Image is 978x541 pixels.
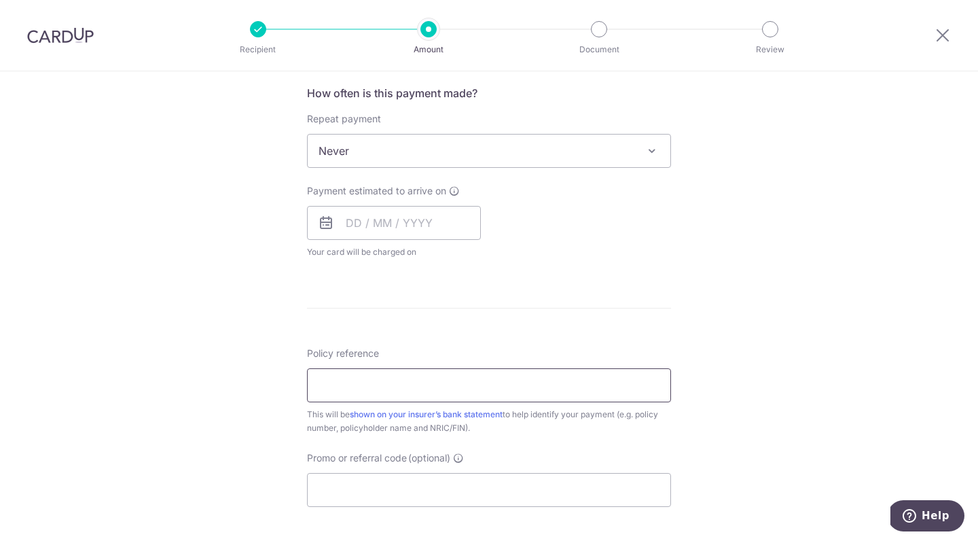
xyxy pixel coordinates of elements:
span: Payment estimated to arrive on [307,184,446,198]
img: CardUp [27,27,94,43]
span: Never [308,135,670,167]
p: Document [549,43,649,56]
a: shown on your insurer’s bank statement [350,409,503,419]
span: Never [307,134,671,168]
label: Policy reference [307,347,379,360]
label: Repeat payment [307,112,381,126]
input: DD / MM / YYYY [307,206,481,240]
iframe: Opens a widget where you can find more information [890,500,964,534]
p: Review [720,43,820,56]
span: Your card will be charged on [307,245,481,259]
span: Promo or referral code [307,451,407,465]
span: (optional) [408,451,450,465]
div: This will be to help identify your payment (e.g. policy number, policyholder name and NRIC/FIN). [307,408,671,435]
p: Recipient [208,43,308,56]
h5: How often is this payment made? [307,85,671,101]
p: Amount [378,43,479,56]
